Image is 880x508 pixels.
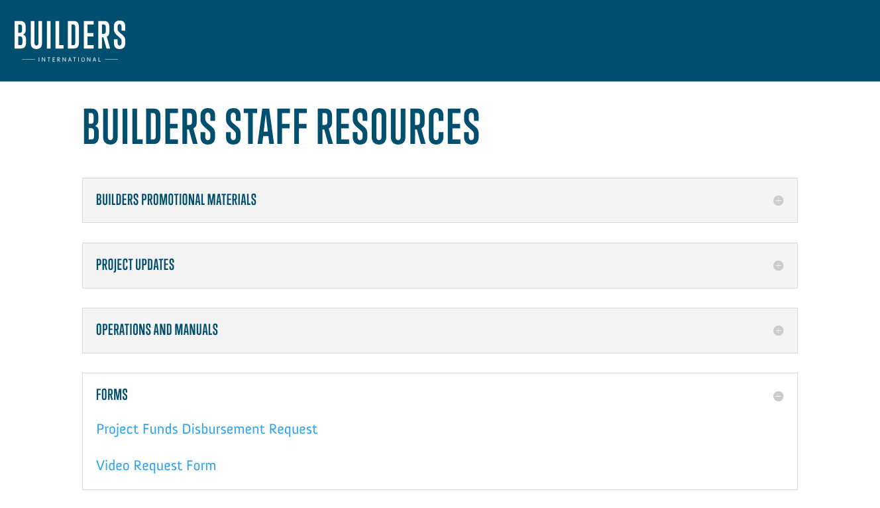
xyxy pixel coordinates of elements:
[96,420,317,444] a: Project Funds Disbursement Request
[96,456,217,481] a: Video Request Form
[96,322,784,339] h5: Operations and Manuals
[96,387,784,404] h5: Forms
[96,257,784,274] h5: Project Updates
[82,99,798,160] h1: Builders Staff Resources
[15,21,125,62] img: Builders International
[96,192,784,209] h5: Builders Promotional Materials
